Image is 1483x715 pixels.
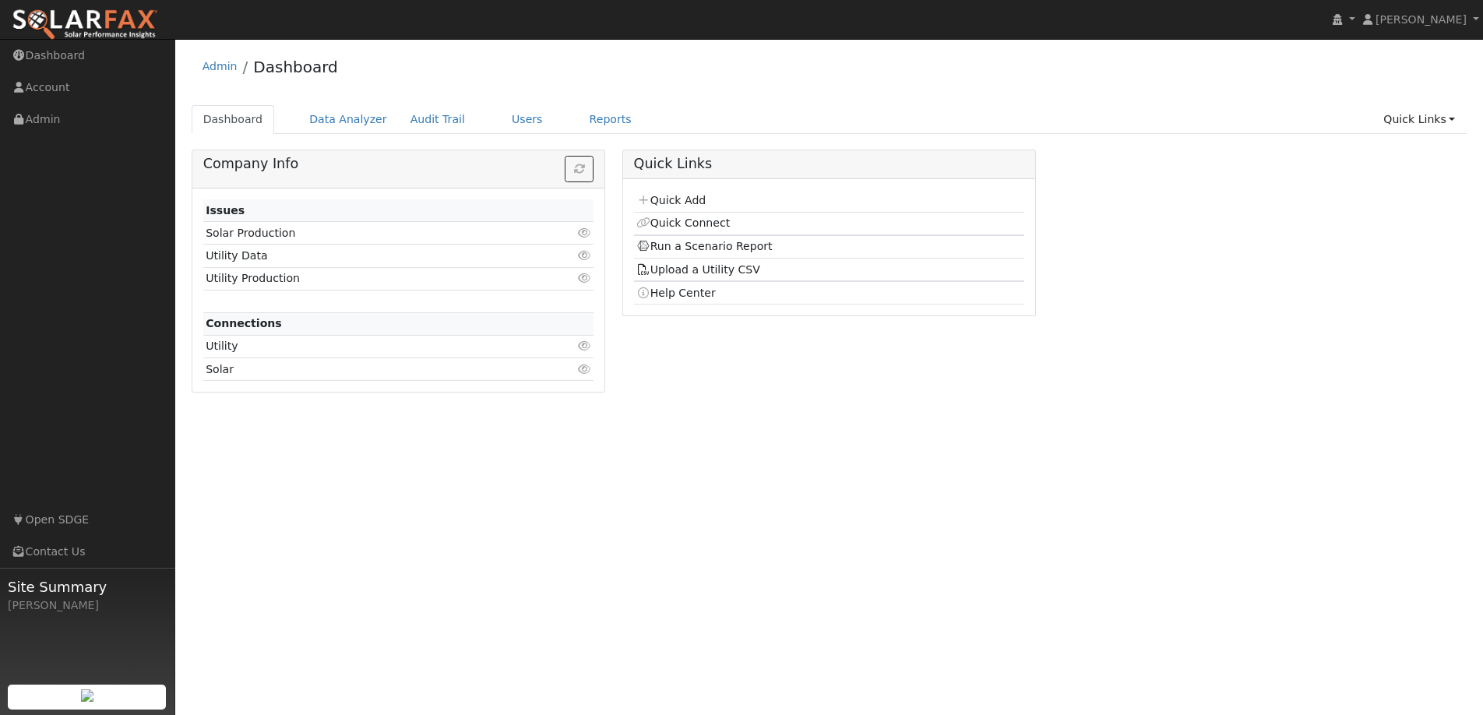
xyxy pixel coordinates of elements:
span: [PERSON_NAME] [1376,13,1467,26]
a: Run a Scenario Report [636,240,773,252]
span: Site Summary [8,576,167,597]
strong: Connections [206,317,282,329]
a: Dashboard [192,105,275,134]
td: Utility Data [203,245,531,267]
td: Utility [203,335,531,357]
a: Users [500,105,555,134]
td: Solar Production [203,222,531,245]
i: Click to view [577,340,591,351]
a: Data Analyzer [298,105,399,134]
a: Dashboard [253,58,338,76]
a: Quick Links [1372,105,1467,134]
h5: Company Info [203,156,594,172]
i: Click to view [577,250,591,261]
div: [PERSON_NAME] [8,597,167,614]
strong: Issues [206,204,245,217]
a: Audit Trail [399,105,477,134]
a: Admin [203,60,238,72]
td: Utility Production [203,267,531,290]
img: retrieve [81,689,93,702]
a: Quick Connect [636,217,730,229]
i: Click to view [577,273,591,284]
a: Quick Add [636,194,706,206]
i: Click to view [577,364,591,375]
a: Upload a Utility CSV [636,263,760,276]
i: Click to view [577,227,591,238]
img: SolarFax [12,9,158,41]
a: Reports [578,105,643,134]
td: Solar [203,358,531,381]
h5: Quick Links [634,156,1025,172]
a: Help Center [636,287,716,299]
